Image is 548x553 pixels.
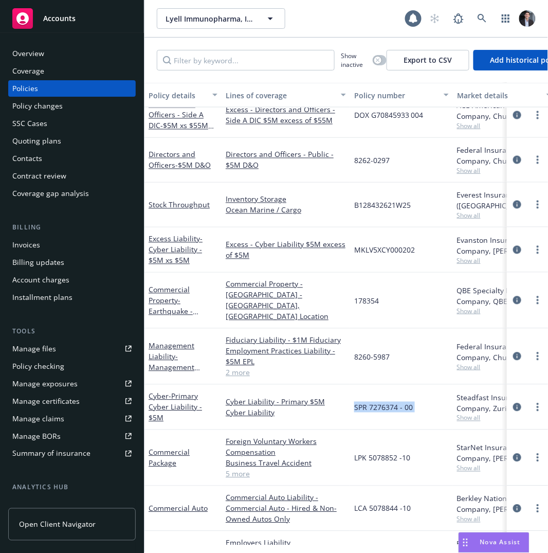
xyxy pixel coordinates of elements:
[511,199,523,211] a: circleInformation
[519,10,536,27] img: photo
[480,538,521,547] span: Nova Assist
[226,205,346,216] a: Ocean Marine / Cargo
[226,538,346,548] a: Employers Liability
[354,244,415,255] span: MKLV5XCY000202
[226,279,346,322] a: Commercial Property - [GEOGRAPHIC_DATA] - [GEOGRAPHIC_DATA], [GEOGRAPHIC_DATA] Location
[12,45,44,62] div: Overview
[8,63,136,79] a: Coverage
[532,452,544,464] a: more
[226,397,346,418] a: Cyber Liability - Primary $5M Cyber Liability
[8,483,136,493] div: Analytics hub
[354,295,379,306] span: 178354
[459,532,529,553] button: Nova Assist
[12,411,64,427] div: Manage claims
[404,55,452,65] span: Export to CSV
[387,50,469,70] button: Export to CSV
[12,237,40,253] div: Invoices
[226,367,346,378] a: 2 more
[12,428,61,444] div: Manage BORs
[226,149,346,171] a: Directors and Officers - Public - $5M D&O
[12,497,98,513] div: Loss summary generator
[12,80,38,97] div: Policies
[8,237,136,253] a: Invoices
[149,150,211,170] a: Directors and Officers
[532,294,544,307] a: more
[532,503,544,515] a: more
[354,200,411,210] span: B128432621W25
[457,90,540,101] div: Market details
[8,98,136,114] a: Policy changes
[8,45,136,62] a: Overview
[8,341,136,357] a: Manage files
[459,533,472,552] div: Drag to move
[341,51,369,69] span: Show inactive
[226,492,346,525] a: Commercial Auto Liability - Commercial Auto - Hired & Non-Owned Autos Only
[8,185,136,202] a: Coverage gap analysis
[8,80,136,97] a: Policies
[149,391,202,423] a: Cyber
[8,4,136,33] a: Accounts
[149,352,200,383] span: - Management Liability
[354,351,390,362] span: 8260-5987
[425,8,445,29] a: Start snowing
[226,335,346,346] a: Fiduciary Liability - $1M Fiduciary
[532,109,544,121] a: more
[8,376,136,392] a: Manage exposures
[149,448,190,468] a: Commercial Package
[8,411,136,427] a: Manage claims
[12,185,89,202] div: Coverage gap analysis
[226,104,346,126] a: Excess - Directors and Officers - Side A DIC $5M excess of $55M
[19,519,96,530] span: Open Client Navigator
[532,401,544,414] a: more
[166,13,254,24] span: Lyell Immunopharma, Inc
[226,194,346,205] a: Inventory Storage
[149,200,210,210] a: Stock Throughput
[511,401,523,414] a: circleInformation
[532,199,544,211] a: more
[12,272,69,288] div: Account charges
[12,168,66,184] div: Contract review
[12,254,64,271] div: Billing updates
[511,452,523,464] a: circleInformation
[12,445,90,462] div: Summary of insurance
[354,402,413,413] span: SPR 7276374 - 00
[12,115,47,132] div: SSC Cases
[12,393,80,409] div: Manage certificates
[149,90,206,101] div: Policy details
[8,168,136,184] a: Contract review
[8,326,136,336] div: Tools
[149,121,214,141] span: - $5M xs $55M Side A DIC
[149,234,203,265] a: Excess Liability
[8,358,136,374] a: Policy checking
[12,63,44,79] div: Coverage
[149,504,208,513] a: Commercial Auto
[157,8,285,29] button: Lyell Immunopharma, Inc
[226,436,346,458] a: Foreign Voluntary Workers Compensation
[8,445,136,462] a: Summary of insurance
[8,254,136,271] a: Billing updates
[226,458,346,469] a: Business Travel Accident
[354,453,410,463] span: LPK 5078852 -10
[532,244,544,256] a: more
[8,428,136,444] a: Manage BORs
[12,133,61,149] div: Quoting plans
[511,154,523,166] a: circleInformation
[226,239,346,261] a: Excess - Cyber Liability $5M excess of $5M
[532,154,544,166] a: more
[12,376,78,392] div: Manage exposures
[12,98,63,114] div: Policy changes
[354,155,390,166] span: 8262-0297
[222,83,350,108] button: Lines of coverage
[149,234,203,265] span: - Cyber Liability - $5M xs $5M
[226,346,346,367] a: Employment Practices Liability - $5M EPL
[149,341,194,383] a: Management Liability
[43,14,76,23] span: Accounts
[12,289,72,306] div: Installment plans
[8,393,136,409] a: Manage certificates
[8,115,136,132] a: SSC Cases
[511,350,523,363] a: circleInformation
[472,8,492,29] a: Search
[354,110,424,120] span: DOX G70845933 004
[175,160,211,170] span: - $5M D&O
[8,133,136,149] a: Quoting plans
